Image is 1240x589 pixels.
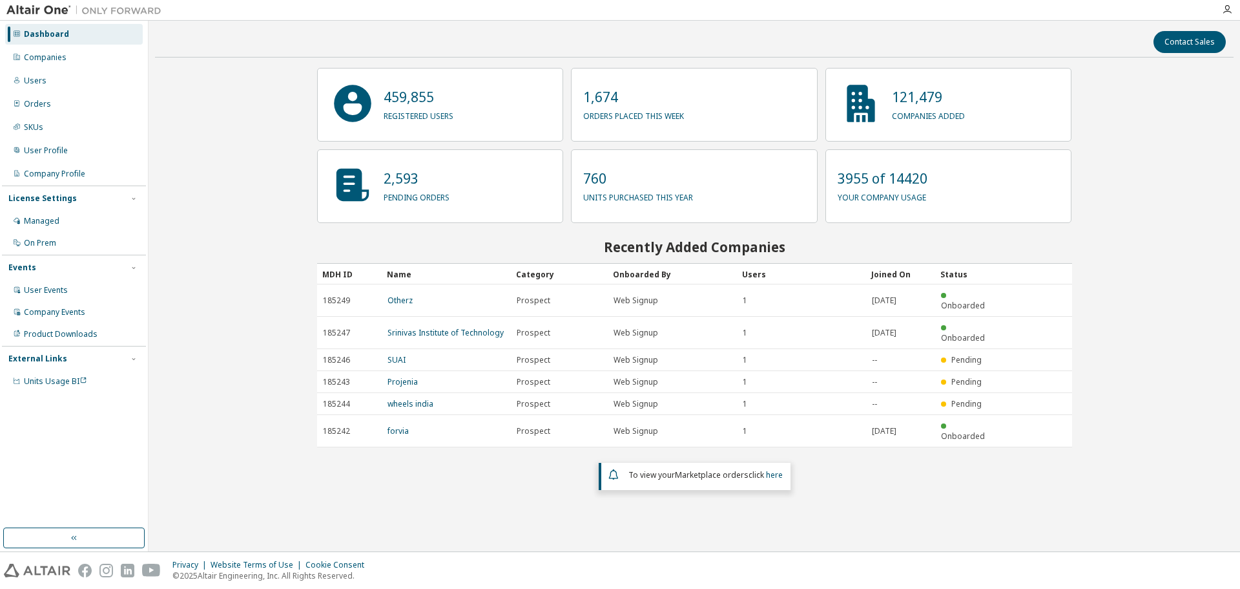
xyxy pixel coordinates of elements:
div: Category [516,264,603,284]
span: Pending [951,354,982,365]
p: units purchased this year [583,188,693,203]
span: [DATE] [872,328,896,338]
span: Prospect [517,426,550,436]
div: Joined On [871,264,930,284]
a: SUAI [387,354,406,365]
p: orders placed this week [583,107,684,122]
span: -- [872,399,877,409]
a: wheels india [387,398,433,409]
span: -- [872,355,877,365]
div: Events [8,262,36,273]
div: Product Downloads [24,329,98,339]
span: Prospect [517,399,550,409]
img: altair_logo.svg [4,564,70,577]
span: 1 [743,399,747,409]
p: © 2025 Altair Engineering, Inc. All Rights Reserved. [172,570,372,581]
span: [DATE] [872,426,896,436]
p: 760 [583,169,693,188]
p: 2,593 [384,169,449,188]
span: 185246 [323,355,350,365]
span: Web Signup [614,355,658,365]
span: Web Signup [614,377,658,387]
a: Srinivas Institute of Technology [387,327,504,338]
div: Users [742,264,861,284]
div: MDH ID [322,264,377,284]
span: 185249 [323,295,350,306]
div: Onboarded By [613,264,732,284]
p: registered users [384,107,453,122]
span: 185242 [323,426,350,436]
span: 1 [743,328,747,338]
em: Marketplace orders [675,469,749,480]
div: SKUs [24,122,43,133]
span: Onboarded [941,300,985,311]
span: 1 [743,355,747,365]
div: Website Terms of Use [211,560,305,570]
span: Web Signup [614,426,658,436]
div: User Events [24,285,68,295]
span: Pending [951,376,982,387]
a: here [766,469,783,480]
p: pending orders [384,188,449,203]
span: -- [872,377,877,387]
img: youtube.svg [142,564,161,577]
a: Projenia [387,376,418,387]
div: External Links [8,354,67,364]
a: Otherz [387,295,413,306]
p: companies added [892,107,965,122]
span: Web Signup [614,295,658,306]
span: Prospect [517,295,550,306]
div: Name [387,264,506,284]
span: 1 [743,377,747,387]
div: On Prem [24,238,56,248]
span: Web Signup [614,328,658,338]
p: your company usage [838,188,927,203]
p: 121,479 [892,87,965,107]
div: Users [24,76,46,86]
div: License Settings [8,193,77,204]
a: forvia [387,425,409,436]
button: Contact Sales [1153,31,1226,53]
span: 185243 [323,377,350,387]
span: [DATE] [872,295,896,306]
div: Managed [24,216,59,226]
div: Cookie Consent [305,560,372,570]
div: Companies [24,52,67,63]
span: To view your click [628,469,783,480]
span: Onboarded [941,332,985,343]
p: 1,674 [583,87,684,107]
div: Company Profile [24,169,85,179]
div: Dashboard [24,29,69,39]
div: Company Events [24,307,85,317]
span: Prospect [517,377,550,387]
span: 1 [743,426,747,436]
img: Altair One [6,4,168,17]
div: Orders [24,99,51,109]
div: Privacy [172,560,211,570]
span: Prospect [517,355,550,365]
p: 3955 of 14420 [838,169,927,188]
img: linkedin.svg [121,564,134,577]
span: 1 [743,295,747,306]
span: Units Usage BI [24,376,87,387]
div: User Profile [24,145,68,156]
span: 185244 [323,399,350,409]
span: Pending [951,398,982,409]
p: 459,855 [384,87,453,107]
img: instagram.svg [99,564,113,577]
div: Status [940,264,995,284]
span: Onboarded [941,431,985,442]
h2: Recently Added Companies [317,239,1072,255]
span: 185247 [323,328,350,338]
img: facebook.svg [78,564,92,577]
span: Web Signup [614,399,658,409]
span: Prospect [517,328,550,338]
